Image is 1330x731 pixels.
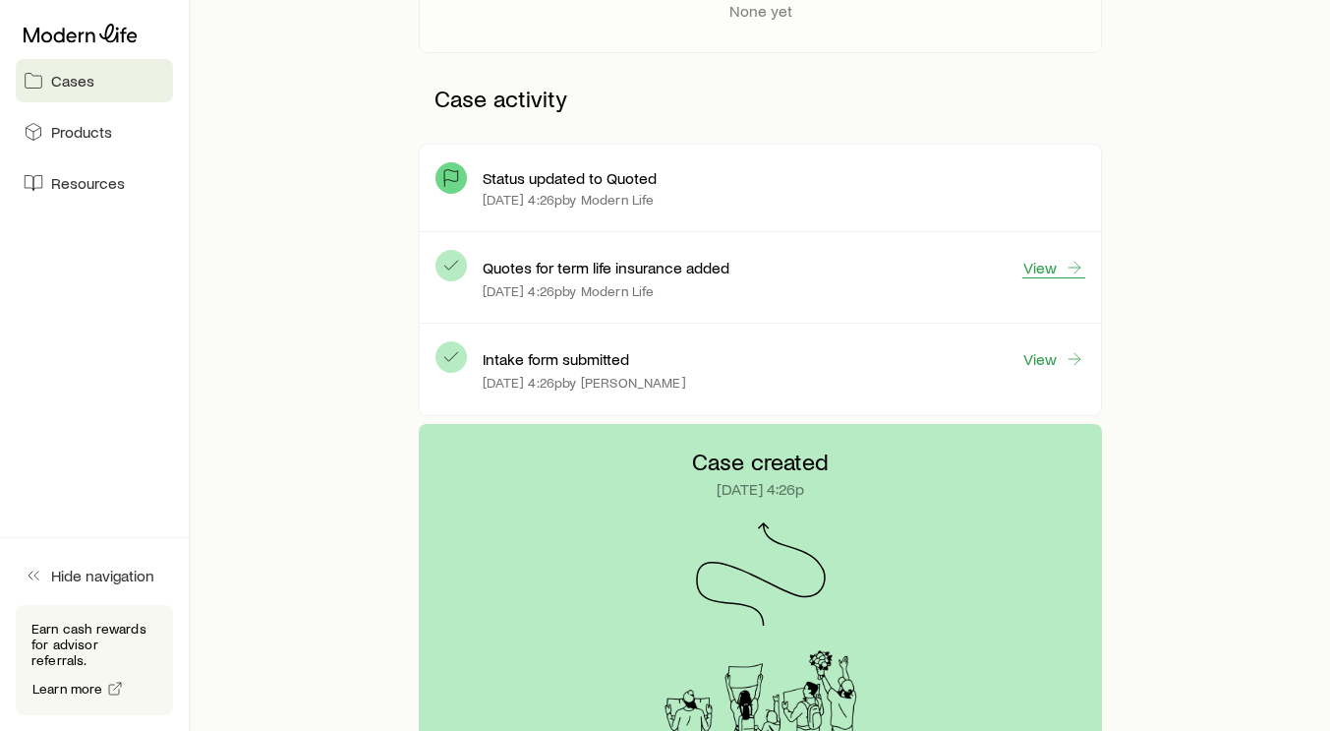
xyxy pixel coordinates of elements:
[16,554,173,597] button: Hide navigation
[483,375,685,391] p: [DATE] 4:26p by [PERSON_NAME]
[483,192,654,208] p: [DATE] 4:26p by Modern Life
[729,1,792,21] p: None yet
[16,59,173,102] a: Cases
[419,69,1101,128] p: Case activity
[16,161,173,205] a: Resources
[1022,257,1085,278] a: View
[51,566,154,585] span: Hide navigation
[32,682,103,696] span: Learn more
[31,621,157,668] p: Earn cash rewards for advisor referrals.
[483,168,657,188] p: Status updated to Quoted
[1022,348,1085,370] a: View
[717,479,804,499] p: [DATE] 4:26p
[16,110,173,153] a: Products
[483,258,729,277] p: Quotes for term life insurance added
[51,173,125,193] span: Resources
[483,349,629,369] p: Intake form submitted
[483,283,654,299] p: [DATE] 4:26p by Modern Life
[51,122,112,142] span: Products
[16,605,173,715] div: Earn cash rewards for advisor referrals.Learn more
[51,71,94,91] span: Cases
[692,448,829,475] p: Case created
